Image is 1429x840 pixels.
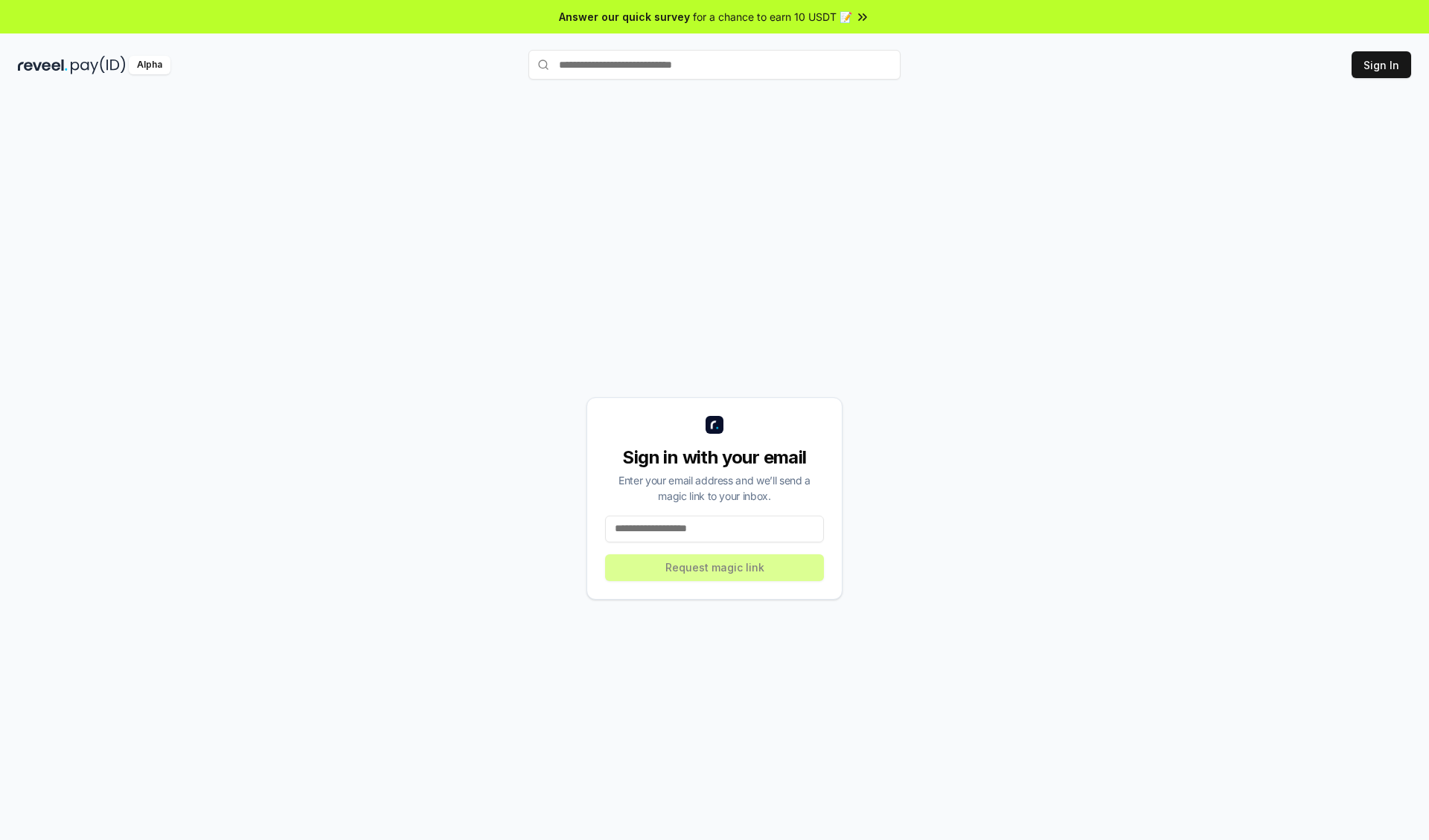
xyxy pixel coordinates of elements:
span: for a chance to earn 10 USDT 📝 [693,9,852,25]
div: Sign in with your email [605,446,824,469]
span: Answer our quick survey [559,9,690,25]
div: Alpha [129,56,170,74]
div: Enter your email address and we’ll send a magic link to your inbox. [605,472,824,504]
img: reveel_dark [18,56,68,74]
button: Sign In [1352,51,1411,78]
img: logo_small [706,416,723,434]
img: pay_id [71,56,126,74]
